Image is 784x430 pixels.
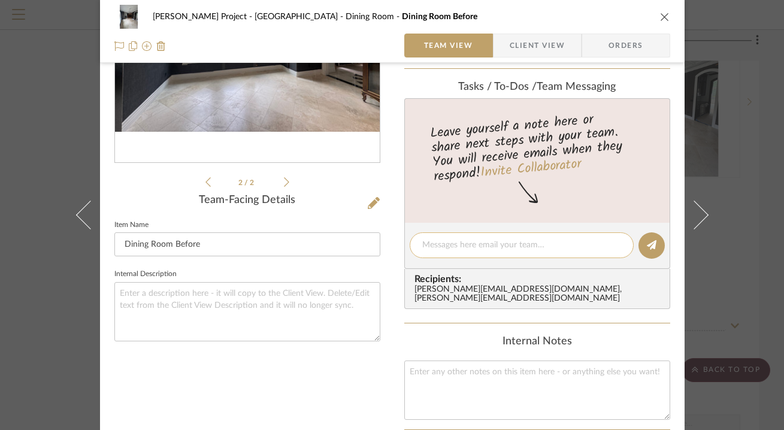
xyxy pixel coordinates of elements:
input: Enter Item Name [114,232,380,256]
a: Invite Collaborator [479,154,582,184]
div: Internal Notes [404,335,670,349]
label: Internal Description [114,271,177,277]
span: 2 [238,179,244,186]
span: Dining Room [346,13,402,21]
div: [PERSON_NAME][EMAIL_ADDRESS][DOMAIN_NAME] , [PERSON_NAME][EMAIL_ADDRESS][DOMAIN_NAME] [414,285,665,304]
span: 2 [250,179,256,186]
span: Client View [510,34,565,57]
div: Team-Facing Details [114,194,380,207]
img: Remove from project [156,41,166,51]
div: Leave yourself a note here or share next steps with your team. You will receive emails when they ... [402,107,671,187]
span: Tasks / To-Dos / [458,81,537,92]
span: [PERSON_NAME] Project - [GEOGRAPHIC_DATA] [153,13,346,21]
span: / [244,179,250,186]
span: Orders [595,34,656,57]
label: Item Name [114,222,149,228]
span: Recipients: [414,274,665,284]
span: Dining Room Before [402,13,477,21]
div: team Messaging [404,81,670,94]
img: 79d3f769-eb5c-40d6-b1e8-47b6bfb2232c_48x40.jpg [114,5,143,29]
span: Team View [424,34,473,57]
button: close [659,11,670,22]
